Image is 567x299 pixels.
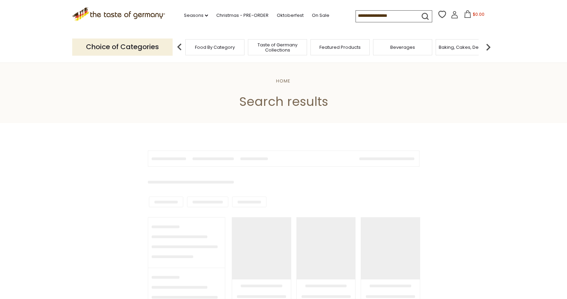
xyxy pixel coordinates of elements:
a: Baking, Cakes, Desserts [439,45,492,50]
a: On Sale [312,12,329,19]
a: Featured Products [319,45,361,50]
p: Choice of Categories [72,38,173,55]
a: Home [276,78,291,84]
a: Christmas - PRE-ORDER [216,12,269,19]
img: next arrow [481,40,495,54]
a: Beverages [390,45,415,50]
button: $0.00 [460,10,489,21]
span: $0.00 [473,11,484,17]
a: Seasons [184,12,208,19]
a: Food By Category [195,45,235,50]
h1: Search results [21,94,546,109]
a: Oktoberfest [277,12,304,19]
img: previous arrow [173,40,186,54]
a: Taste of Germany Collections [250,42,305,53]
